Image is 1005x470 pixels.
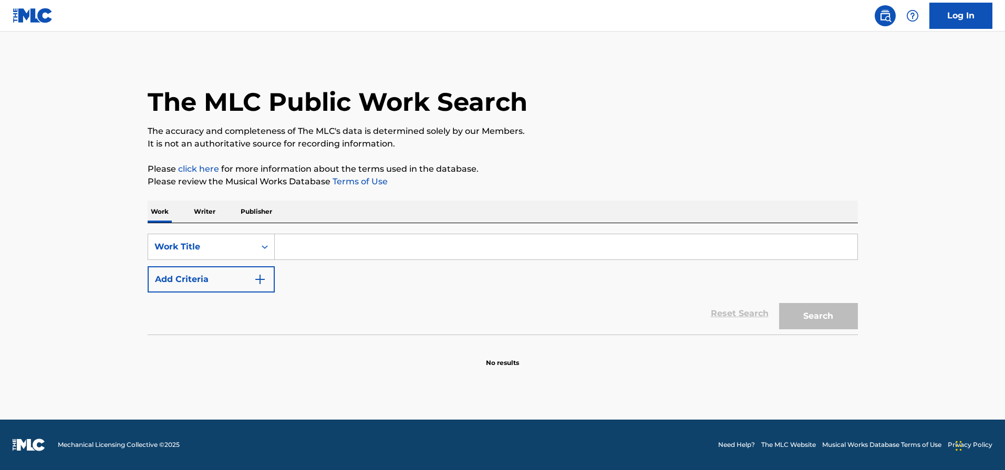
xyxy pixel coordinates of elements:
[148,163,858,175] p: Please for more information about the terms used in the database.
[237,201,275,223] p: Publisher
[330,176,388,186] a: Terms of Use
[486,346,519,368] p: No results
[761,440,816,450] a: The MLC Website
[875,5,896,26] a: Public Search
[148,234,858,335] form: Search Form
[191,201,219,223] p: Writer
[952,420,1005,470] iframe: Chat Widget
[948,440,992,450] a: Privacy Policy
[148,86,527,118] h1: The MLC Public Work Search
[148,125,858,138] p: The accuracy and completeness of The MLC's data is determined solely by our Members.
[902,5,923,26] div: Help
[718,440,755,450] a: Need Help?
[879,9,892,22] img: search
[148,266,275,293] button: Add Criteria
[929,3,992,29] a: Log In
[13,438,45,451] img: logo
[254,273,266,286] img: 9d2ae6d4665cec9f34b9.svg
[58,440,180,450] span: Mechanical Licensing Collective © 2025
[148,175,858,188] p: Please review the Musical Works Database
[148,138,858,150] p: It is not an authoritative source for recording information.
[822,440,941,450] a: Musical Works Database Terms of Use
[13,8,53,23] img: MLC Logo
[956,430,962,462] div: Drag
[178,164,219,174] a: click here
[154,241,249,253] div: Work Title
[148,201,172,223] p: Work
[906,9,919,22] img: help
